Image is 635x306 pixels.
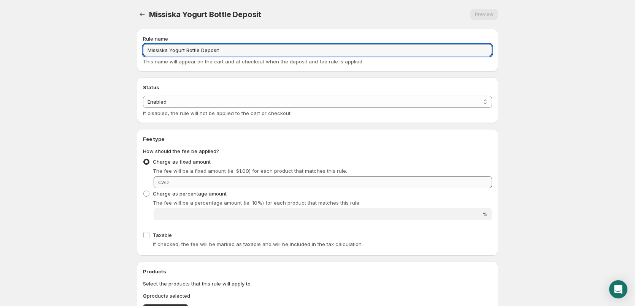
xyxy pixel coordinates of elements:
[143,110,292,116] span: If disabled, the rule will not be applied to the cart or checkout.
[143,84,492,91] h2: Status
[158,179,169,185] span: CAD
[153,232,172,238] span: Taxable
[143,293,147,299] b: 0
[143,36,168,42] span: Rule name
[143,135,492,143] h2: Fee type
[143,280,492,287] p: Select the products that this rule will apply to.
[483,211,487,217] span: %
[143,268,492,275] h2: Products
[143,58,362,65] span: This name will appear on the cart and at checkout when the deposit and fee rule is applied
[153,241,363,247] span: If checked, the fee will be marked as taxable and will be included in the tax calculation.
[143,292,492,300] p: products selected
[143,148,219,154] span: How should the fee be applied?
[153,199,492,207] p: The fee will be a percentage amount (ie. 10%) for each product that matches this rule.
[153,159,211,165] span: Charge as fixed amount
[153,191,227,197] span: Charge as percentage amount
[609,280,627,298] div: Open Intercom Messenger
[153,168,347,174] span: The fee will be a fixed amount (ie. $1.00) for each product that matches this rule.
[137,9,148,20] button: Settings
[149,10,261,19] span: Missiska Yogurt Bottle Deposit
